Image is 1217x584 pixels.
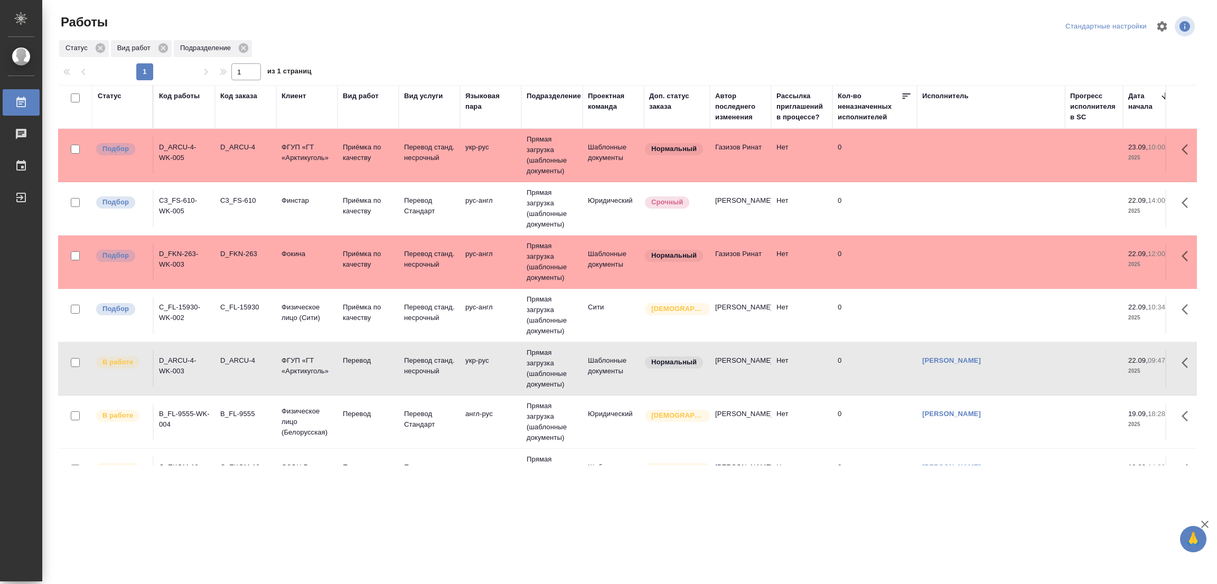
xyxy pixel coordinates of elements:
p: Приёмка по качеству [343,195,394,216]
div: D_FKN-263 [220,249,271,259]
td: D_FKN-263-WK-003 [154,243,215,280]
span: из 1 страниц [267,65,312,80]
div: D_ARCU-4 [220,142,271,153]
td: Нет [771,403,832,440]
p: ФГУП «ГТ «Арктикуголь» [282,355,332,376]
td: [PERSON_NAME] [710,350,771,387]
td: Нет [771,243,832,280]
td: Прямая загрузка (шаблонные документы) [521,236,583,288]
p: Подбор [102,197,129,208]
div: Проектная команда [588,91,639,112]
div: Можно подбирать исполнителей [95,302,147,316]
p: Перевод [343,355,394,366]
p: Вид работ [117,43,154,53]
td: рус-англ [460,190,521,227]
p: Физическое лицо (Белорусская) [282,406,332,438]
p: Перевод Стандарт [404,195,455,216]
p: 22.09, [1128,303,1148,311]
td: [PERSON_NAME] [710,297,771,334]
p: [DEMOGRAPHIC_DATA] [651,304,704,314]
td: Газизов Ринат [710,243,771,280]
button: Здесь прячутся важные кнопки [1175,350,1201,375]
p: В работе [102,464,133,474]
p: Подразделение [180,43,235,53]
p: 2025 [1128,313,1171,323]
p: Перевод станд. несрочный [404,249,455,270]
td: D_ARCU-4-WK-005 [154,137,215,174]
p: Перевод Стандарт [404,409,455,430]
div: Рассылка приглашений в процессе? [776,91,827,123]
div: Автор последнего изменения [715,91,766,123]
div: Подразделение [527,91,581,101]
td: C_FL-15930-WK-002 [154,297,215,334]
p: Приёмка по качеству [343,142,394,163]
p: 12:00 [1148,250,1165,258]
td: Прямая загрузка (шаблонные документы) [521,449,583,502]
span: 🙏 [1184,528,1202,550]
div: B_FL-9555 [220,409,271,419]
td: [PERSON_NAME] [710,457,771,494]
p: 2025 [1128,259,1171,270]
div: Дата начала [1128,91,1160,112]
p: Статус [65,43,91,53]
td: рус-англ [460,243,521,280]
div: Вид работ [111,40,172,57]
p: 23.09, [1128,143,1148,151]
p: Перевод [343,462,394,473]
div: C_EKOM-18 [220,462,271,473]
p: В работе [102,410,133,421]
p: Перевод [343,409,394,419]
td: D_ARCU-4-WK-003 [154,350,215,387]
td: [PERSON_NAME] [710,403,771,440]
p: [DEMOGRAPHIC_DATA] [651,410,704,421]
td: 0 [832,297,917,334]
div: C_FL-15930 [220,302,271,313]
td: англ-рус [460,403,521,440]
p: 2025 [1128,366,1171,376]
td: 0 [832,350,917,387]
td: Юридический [583,403,644,440]
div: Подразделение [174,40,252,57]
td: Прямая загрузка (шаблонные документы) [521,289,583,342]
div: Вид услуги [404,91,443,101]
td: Нет [771,190,832,227]
p: 19.09, [1128,410,1148,418]
td: 0 [832,457,917,494]
button: Здесь прячутся важные кнопки [1175,297,1201,322]
button: 🙏 [1180,526,1206,552]
p: Нормальный [651,250,697,261]
p: Приёмка по качеству [343,302,394,323]
p: 14:00 [1148,196,1165,204]
td: Прямая загрузка (шаблонные документы) [521,182,583,235]
p: В работе [102,357,133,368]
p: 2025 [1128,419,1171,430]
td: рус-англ [460,297,521,334]
p: ФГУП «ГТ «Арктикуголь» [282,142,332,163]
div: Кол-во неназначенных исполнителей [838,91,901,123]
div: Исполнитель [922,91,969,101]
div: D_ARCU-4 [220,355,271,366]
p: Финстар [282,195,332,206]
td: B_FL-9555-WK-004 [154,403,215,440]
p: Срочный [651,197,683,208]
td: Сити [583,297,644,334]
button: Здесь прячутся важные кнопки [1175,403,1201,429]
p: Перевод станд. несрочный [404,142,455,163]
td: Шаблонные документы [583,243,644,280]
div: Исполнитель выполняет работу [95,462,147,476]
p: 14:29 [1148,463,1165,471]
td: 0 [832,243,917,280]
p: 2025 [1128,153,1171,163]
div: Клиент [282,91,306,101]
div: Доп. статус заказа [649,91,705,112]
div: C3_FS-610 [220,195,271,206]
td: англ-рус [460,457,521,494]
td: Шаблонные документы [583,350,644,387]
div: Код работы [159,91,200,101]
span: Настроить таблицу [1149,14,1175,39]
td: C3_FS-610-WK-005 [154,190,215,227]
p: [DEMOGRAPHIC_DATA] [651,464,704,474]
td: укр-рус [460,137,521,174]
div: Можно подбирать исполнителей [95,249,147,263]
div: Можно подбирать исполнителей [95,142,147,156]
